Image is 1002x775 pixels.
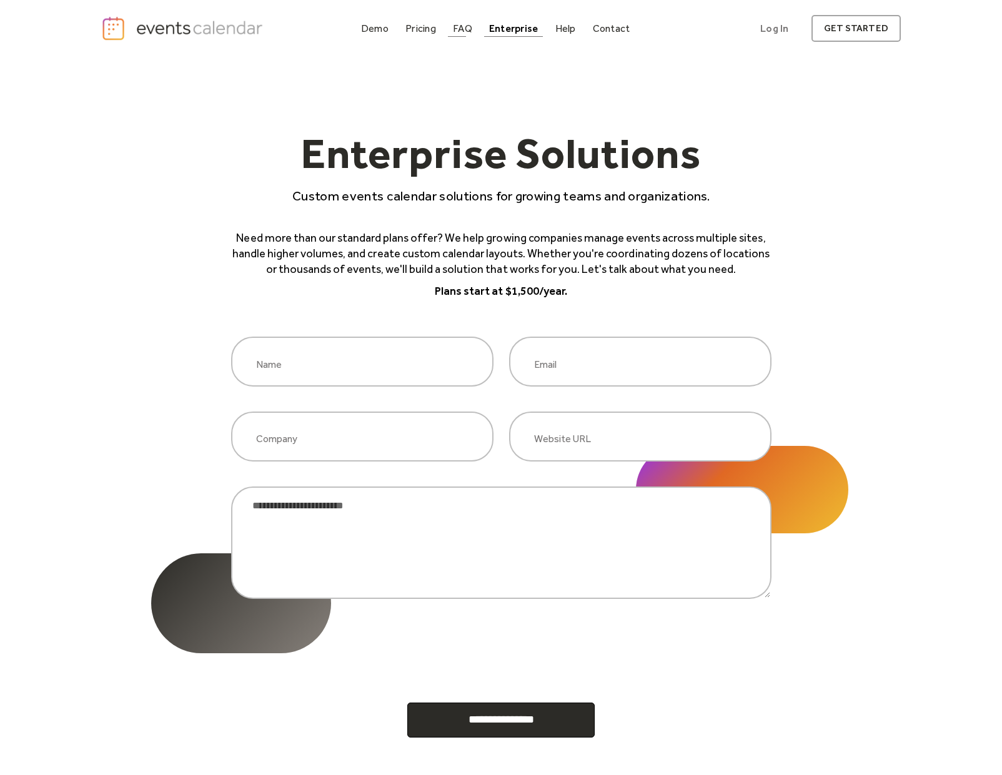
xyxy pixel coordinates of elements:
[231,337,771,737] form: enterprise inquiry
[448,20,477,37] a: FAQ
[593,25,630,32] div: Contact
[550,20,581,37] a: Help
[101,16,266,41] a: home
[748,15,801,42] a: Log In
[405,25,436,32] div: Pricing
[356,20,394,37] a: Demo
[231,132,771,187] h1: Enterprise Solutions
[231,284,771,299] p: Plans start at $1,500/year.
[400,20,441,37] a: Pricing
[231,230,771,278] p: Need more than our standard plans offer? We help growing companies manage events across multiple ...
[361,25,389,32] div: Demo
[811,15,901,42] a: get started
[489,25,538,32] div: Enterprise
[231,187,771,205] p: Custom events calendar solutions for growing teams and organizations.
[588,20,635,37] a: Contact
[453,25,472,32] div: FAQ
[555,25,576,32] div: Help
[406,624,596,673] iframe: reCAPTCHA
[484,20,543,37] a: Enterprise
